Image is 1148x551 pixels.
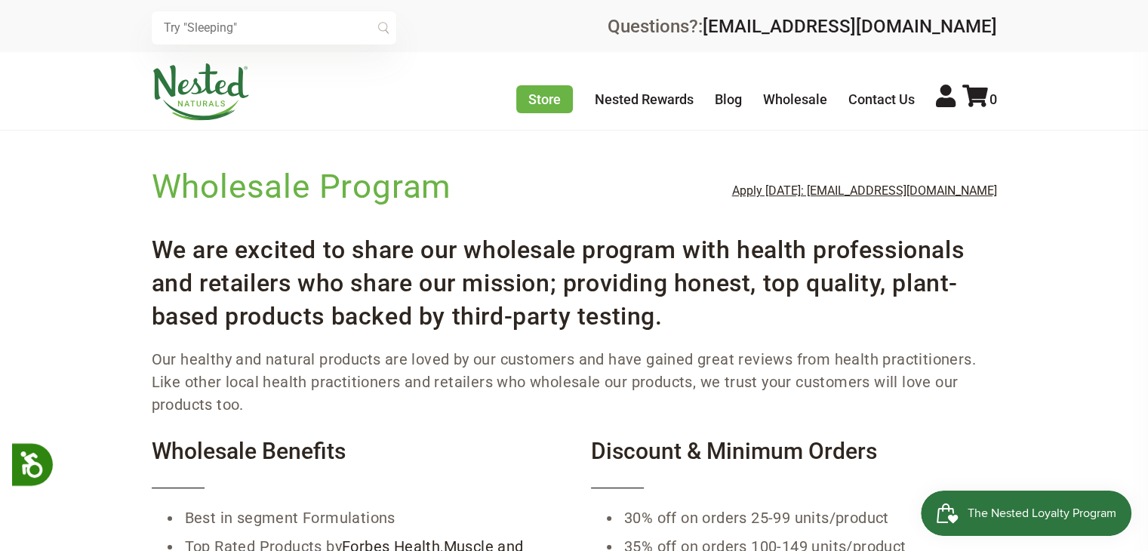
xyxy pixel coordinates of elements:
h3: We are excited to share our wholesale program with health professionals and retailers who share o... [152,221,997,333]
iframe: Button to open loyalty program pop-up [921,491,1133,536]
h4: Discount & Minimum Orders [591,439,997,488]
li: 30% off on orders 25-99 units/product [621,503,997,532]
input: Try "Sleeping" [152,11,396,45]
a: Store [516,85,573,113]
div: Questions?: [608,17,997,35]
h1: Wholesale Program [152,164,452,209]
a: Contact Us [848,91,915,107]
p: Our healthy and natural products are loved by our customers and have gained great reviews from he... [152,348,997,416]
li: Best in segment Formulations [182,503,558,532]
a: Wholesale [763,91,827,107]
a: 0 [962,91,997,107]
a: [EMAIL_ADDRESS][DOMAIN_NAME] [703,16,997,37]
a: Nested Rewards [595,91,694,107]
img: Nested Naturals [152,63,250,121]
h4: Wholesale Benefits [152,439,558,488]
a: Blog [715,91,742,107]
a: Apply [DATE]: [EMAIL_ADDRESS][DOMAIN_NAME] [732,184,997,198]
span: 0 [989,91,997,107]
